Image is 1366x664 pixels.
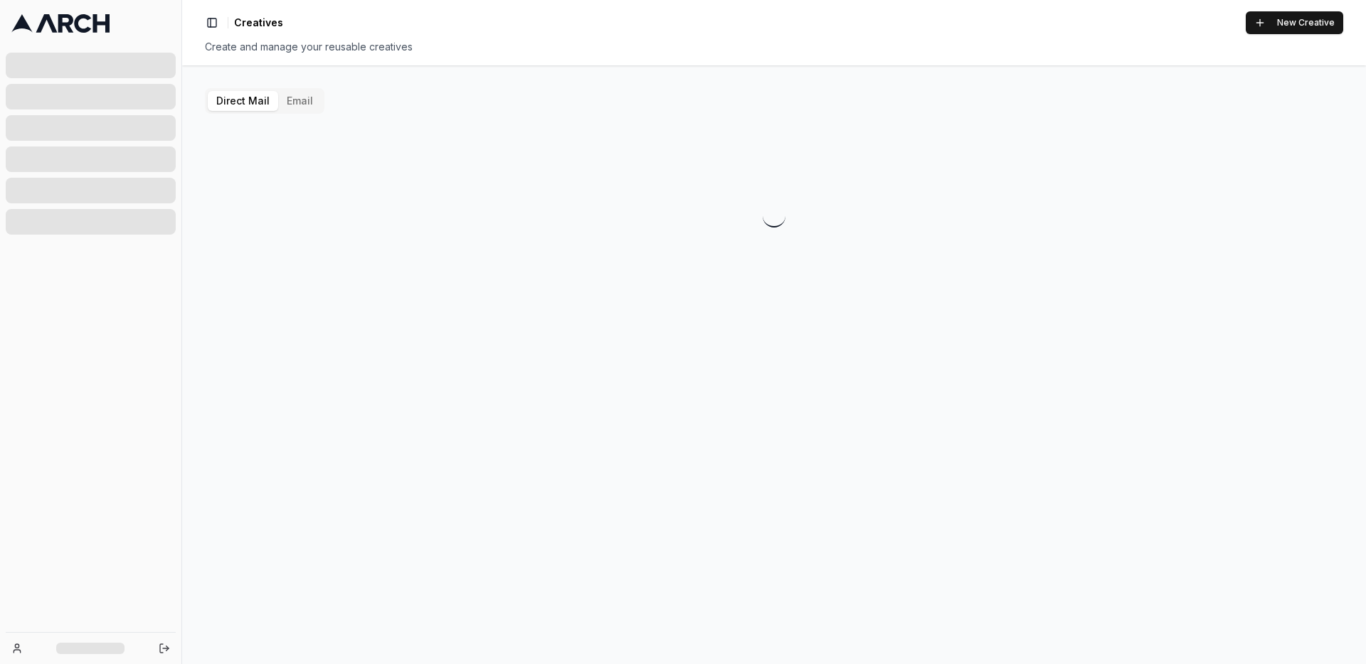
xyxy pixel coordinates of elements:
button: Direct Mail [208,91,278,111]
nav: breadcrumb [234,16,283,30]
span: Creatives [234,16,283,30]
button: New Creative [1246,11,1343,34]
button: Log out [154,638,174,658]
button: Email [278,91,322,111]
div: Create and manage your reusable creatives [205,40,1343,54]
